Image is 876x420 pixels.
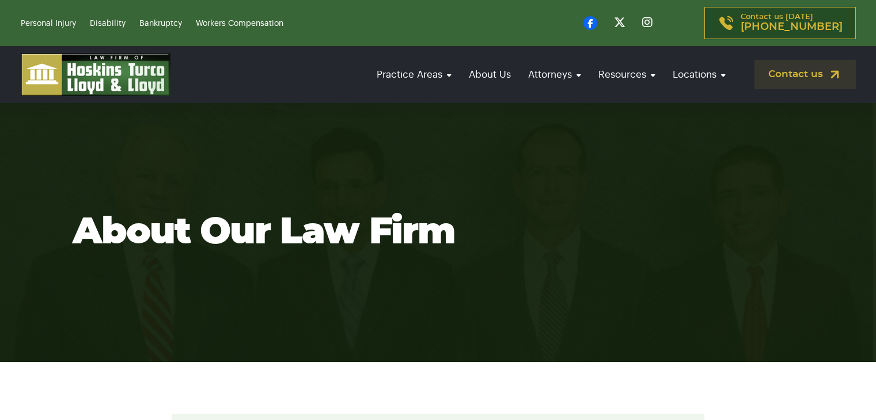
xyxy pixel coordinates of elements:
a: About Us [463,58,517,91]
a: Personal Injury [21,20,76,28]
a: Contact us [DATE][PHONE_NUMBER] [704,7,856,39]
a: Workers Compensation [196,20,283,28]
img: logo [21,53,170,96]
a: Attorneys [522,58,587,91]
a: Bankruptcy [139,20,182,28]
a: Disability [90,20,126,28]
a: Resources [593,58,661,91]
h1: About our law firm [73,212,804,253]
a: Locations [667,58,731,91]
span: [PHONE_NUMBER] [741,21,843,33]
a: Contact us [754,60,856,89]
a: Practice Areas [371,58,457,91]
p: Contact us [DATE] [741,13,843,33]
